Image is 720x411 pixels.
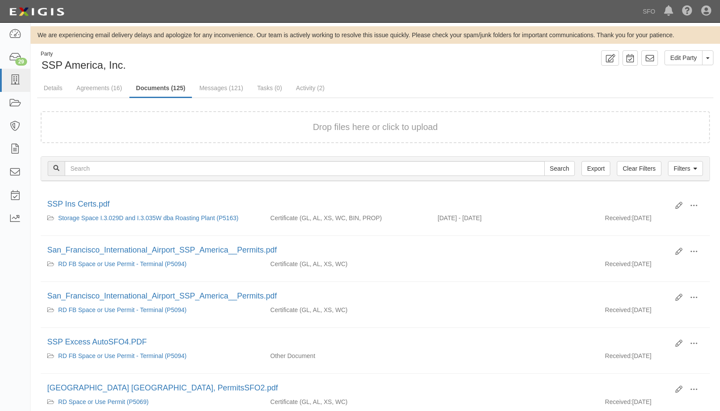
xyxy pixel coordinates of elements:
div: San_Francisco_International_Airport_SSP_America__Permits.pdf [47,245,669,256]
a: Clear Filters [617,161,661,176]
div: Other Document [264,351,431,360]
div: Effective - Expiration [431,397,598,398]
div: RD FB Space or Use Permit - Terminal (P5094) [47,351,257,360]
div: RD FB Space or Use Permit - Terminal (P5094) [47,306,257,314]
a: RD FB Space or Use Permit - Terminal (P5094) [58,260,187,267]
a: SFO [638,3,660,20]
div: Party [41,50,126,58]
a: Edit Party [664,50,703,65]
div: General Liability Auto Liability Excess/Umbrella Liability Workers Compensation/Employers Liabili... [264,214,431,222]
p: Received: [605,214,632,222]
a: Activity (2) [289,79,331,97]
p: Received: [605,397,632,406]
p: Received: [605,351,632,360]
p: Received: [605,260,632,268]
div: [DATE] [598,260,710,273]
i: Help Center - Complianz [682,6,692,17]
a: Agreements (16) [70,79,129,97]
div: Effective - Expiration [431,306,598,306]
a: Messages (121) [193,79,250,97]
div: Storage Space I.3.029D and I.3.035W dba Roasting Plant (P5163) [47,214,257,222]
div: General Liability Auto Liability Excess/Umbrella Liability Workers Compensation/Employers Liability [264,397,431,406]
a: RD Space or Use Permit (P5069) [58,398,149,405]
div: [DATE] [598,397,710,411]
a: RD FB Space or Use Permit - Terminal (P5094) [58,306,187,313]
a: Storage Space I.3.029D and I.3.035W dba Roasting Plant (P5163) [58,214,239,221]
a: [GEOGRAPHIC_DATA] [GEOGRAPHIC_DATA], PermitsSFO2.pdf [47,383,278,392]
a: RD FB Space or Use Permit - Terminal (P5094) [58,352,187,359]
span: SSP America, Inc. [42,59,126,71]
div: Effective - Expiration [431,351,598,352]
div: [DATE] [598,214,710,227]
input: Search [65,161,545,176]
a: Documents (125) [129,79,192,98]
div: Effective 03/01/2025 - Expiration 03/01/2026 [431,214,598,222]
a: SSP Ins Certs.pdf [47,200,110,208]
div: Effective - Expiration [431,260,598,260]
button: Drop files here or click to upload [313,121,438,133]
a: Details [37,79,69,97]
a: Tasks (0) [250,79,289,97]
div: 29 [15,58,27,66]
input: Search [544,161,575,176]
a: Export [581,161,610,176]
a: SSP Excess AutoSFO4.PDF [47,337,147,346]
p: Received: [605,306,632,314]
div: RD FB Space or Use Permit - Terminal (P5094) [47,260,257,268]
div: San Francisco International Airport_SSP America, PermitsSFO2.pdf [47,383,669,394]
div: General Liability Auto Liability Excess/Umbrella Liability Workers Compensation/Employers Liability [264,306,431,314]
div: General Liability Auto Liability Excess/Umbrella Liability Workers Compensation/Employers Liability [264,260,431,268]
div: SSP America, Inc. [37,50,369,73]
img: logo-5460c22ac91f19d4615b14bd174203de0afe785f0fc80cf4dbbc73dc1793850b.png [7,4,67,20]
div: We are experiencing email delivery delays and apologize for any inconvenience. Our team is active... [31,31,720,39]
div: San_Francisco_International_Airport_SSP_America__Permits.pdf [47,291,669,302]
div: RD Space or Use Permit (P5069) [47,397,257,406]
a: San_Francisco_International_Airport_SSP_America__Permits.pdf [47,246,277,254]
a: San_Francisco_International_Airport_SSP_America__Permits.pdf [47,292,277,300]
div: [DATE] [598,306,710,319]
a: Filters [668,161,703,176]
div: SSP Excess AutoSFO4.PDF [47,337,669,348]
div: [DATE] [598,351,710,365]
div: SSP Ins Certs.pdf [47,199,669,210]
